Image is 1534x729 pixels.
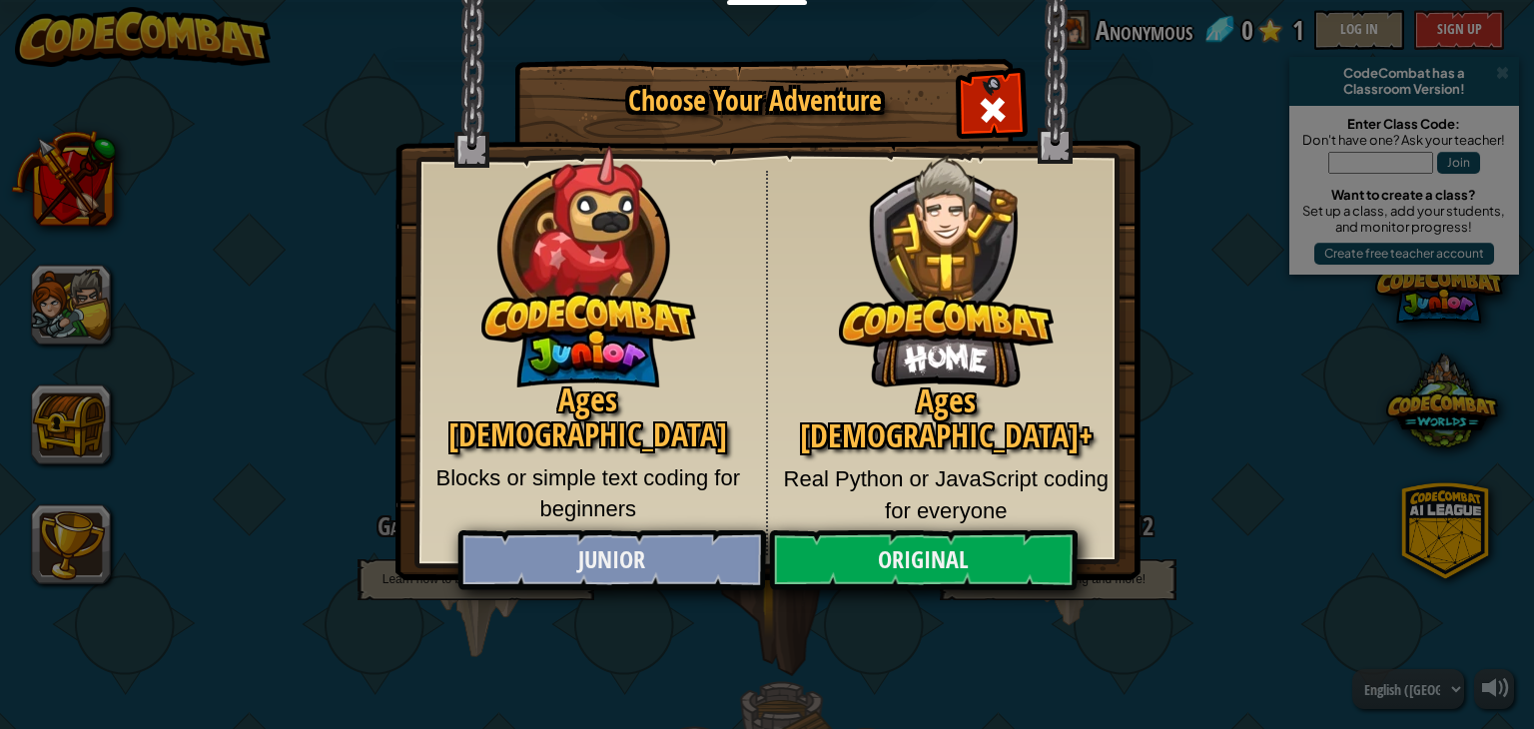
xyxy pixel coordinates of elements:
[481,133,696,387] img: CodeCombat Junior hero character
[783,383,1111,453] h2: Ages [DEMOGRAPHIC_DATA]+
[961,76,1024,139] div: Close modal
[550,86,960,117] h1: Choose Your Adventure
[783,463,1111,526] p: Real Python or JavaScript coding for everyone
[457,530,765,590] a: Junior
[425,382,751,452] h2: Ages [DEMOGRAPHIC_DATA]
[839,125,1054,387] img: CodeCombat Original hero character
[425,462,751,525] p: Blocks or simple text coding for beginners
[769,530,1077,590] a: Original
